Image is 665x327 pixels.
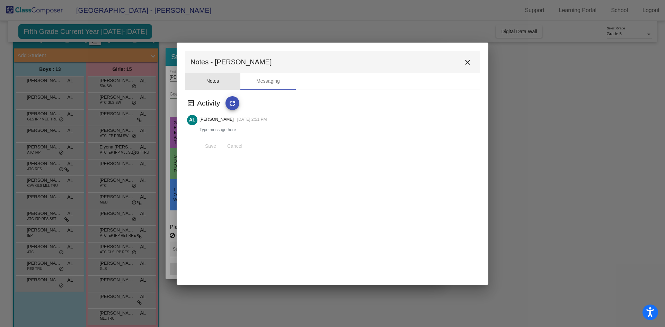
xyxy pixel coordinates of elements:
[256,78,280,85] div: Messaging
[187,99,195,107] mat-icon: wysiwyg
[463,58,472,66] mat-icon: close
[227,143,242,149] span: Cancel
[197,99,225,107] h3: Activity
[190,56,272,67] span: Notes - [PERSON_NAME]
[206,78,219,85] div: Notes
[199,116,234,122] p: [PERSON_NAME]
[187,115,197,125] mat-chip-avatar: AL
[228,99,237,108] mat-icon: refresh
[205,143,216,149] span: Save
[237,117,267,122] span: [DATE] 2:51 PM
